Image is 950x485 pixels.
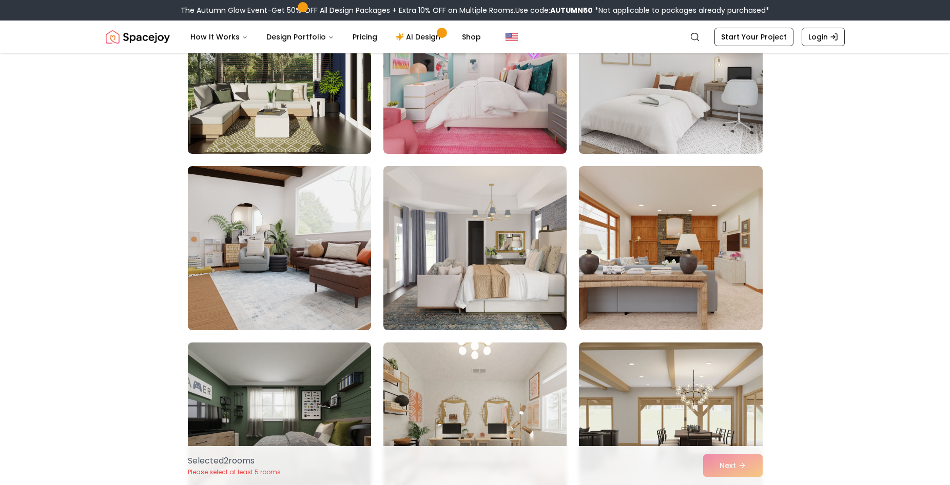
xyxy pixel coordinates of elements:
[579,166,762,330] img: Room room-27
[188,468,281,476] p: Please select at least 5 rooms
[188,166,371,330] img: Room room-25
[387,27,452,47] a: AI Design
[258,27,342,47] button: Design Portfolio
[802,28,845,46] a: Login
[182,27,256,47] button: How It Works
[182,27,489,47] nav: Main
[383,166,567,330] img: Room room-26
[181,5,769,15] div: The Autumn Glow Event-Get 50% OFF All Design Packages + Extra 10% OFF on Multiple Rooms.
[593,5,769,15] span: *Not applicable to packages already purchased*
[550,5,593,15] b: AUTUMN50
[515,5,593,15] span: Use code:
[454,27,489,47] a: Shop
[106,21,845,53] nav: Global
[106,27,170,47] img: Spacejoy Logo
[106,27,170,47] a: Spacejoy
[506,31,518,43] img: United States
[188,455,281,467] p: Selected 2 room s
[344,27,385,47] a: Pricing
[714,28,793,46] a: Start Your Project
